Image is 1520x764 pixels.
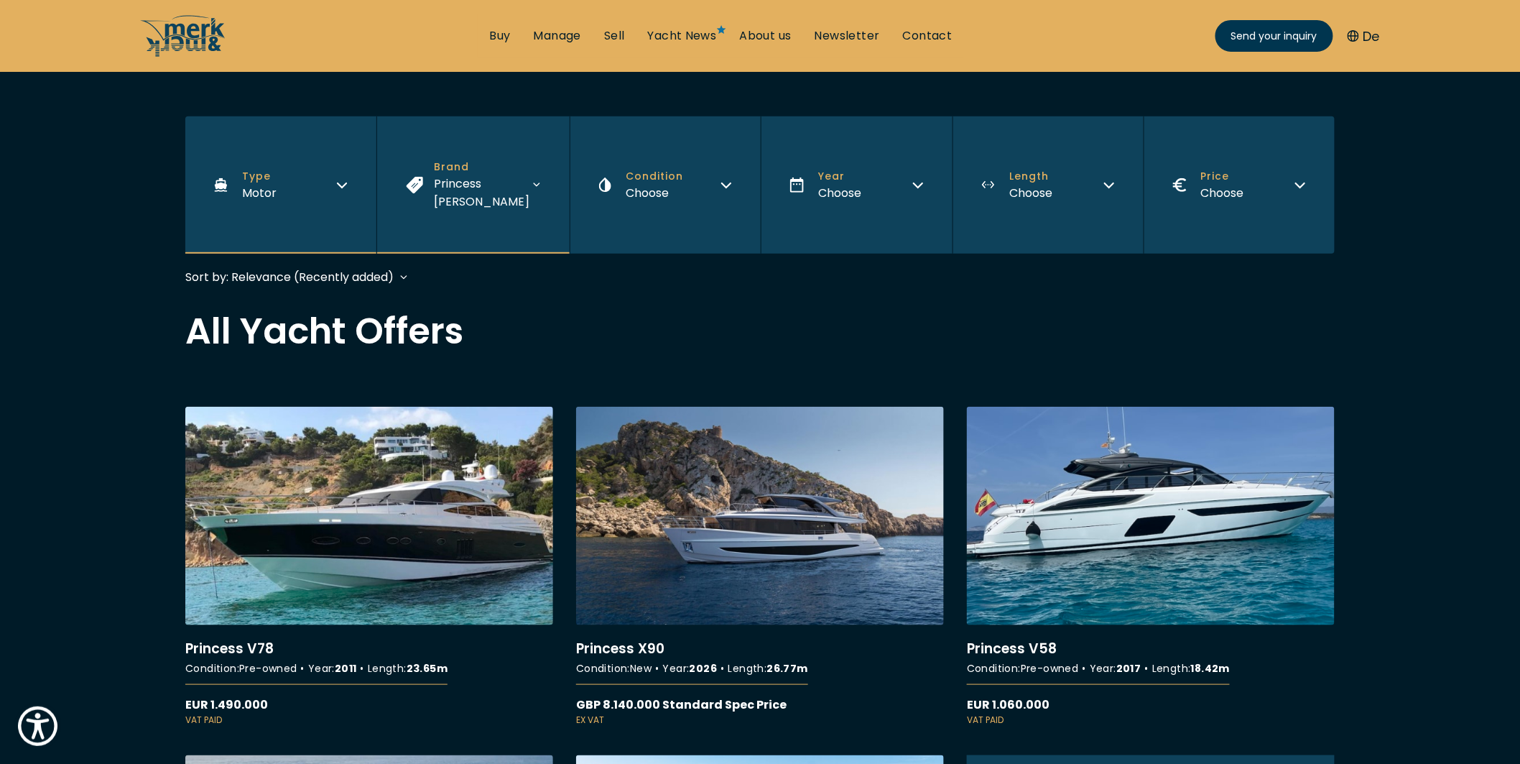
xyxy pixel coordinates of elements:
button: BrandPrincess [PERSON_NAME] [376,116,570,254]
a: Buy [489,28,510,44]
a: About us [740,28,792,44]
div: Choose [626,184,683,202]
div: Sort by: Relevance (Recently added) [185,268,394,286]
div: Choose [1010,184,1053,202]
h2: All Yacht Offers [185,313,1335,349]
button: De [1348,27,1380,46]
a: Sell [604,28,625,44]
span: Condition [626,169,683,184]
a: Newsletter [815,28,880,44]
a: More details aboutPrincess X90 [576,407,944,727]
a: / [140,45,226,62]
button: LengthChoose [953,116,1144,254]
button: ConditionChoose [570,116,761,254]
button: YearChoose [761,116,952,254]
span: Princess [PERSON_NAME] [434,175,529,210]
span: Price [1201,169,1244,184]
span: Type [242,169,277,184]
a: More details aboutPrincess V58 [967,407,1335,727]
span: Brand [434,160,533,175]
span: Motor [242,185,277,201]
button: TypeMotor [185,116,376,254]
div: Choose [818,184,861,202]
button: Show Accessibility Preferences [14,703,61,750]
a: Send your inquiry [1215,20,1333,52]
div: Choose [1201,184,1244,202]
span: Length [1010,169,1053,184]
a: Manage [534,28,581,44]
a: Yacht News [648,28,717,44]
span: Send your inquiry [1231,29,1317,44]
a: More details aboutPrincess V78 [185,407,553,727]
a: Contact [903,28,953,44]
button: PriceChoose [1144,116,1335,254]
span: Year [818,169,861,184]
